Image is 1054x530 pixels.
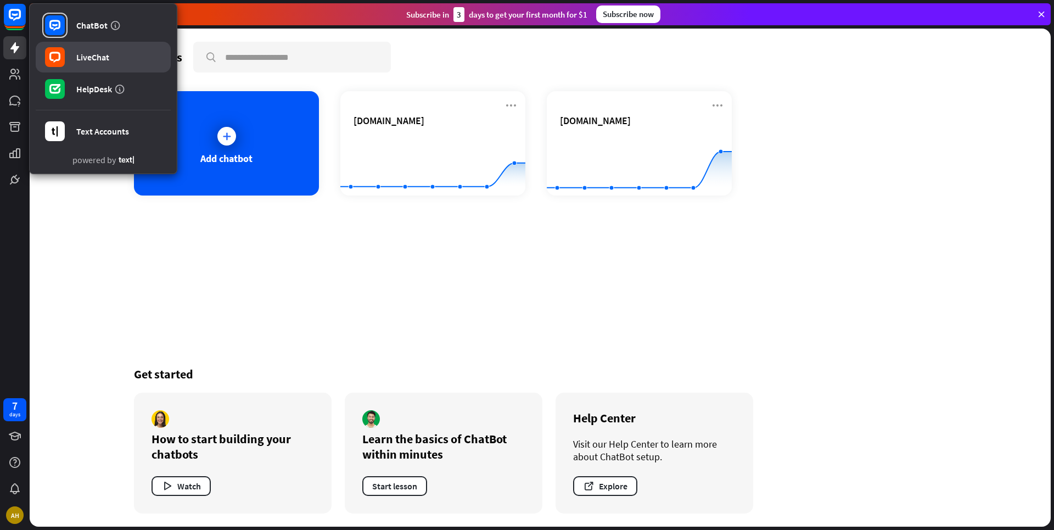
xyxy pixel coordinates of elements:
div: Visit our Help Center to learn more about ChatBot setup. [573,438,736,463]
img: author [362,410,380,428]
div: AH [6,506,24,524]
div: Add chatbot [200,152,253,165]
div: Help Center [573,410,736,426]
div: How to start building your chatbots [152,431,314,462]
button: Watch [152,476,211,496]
button: Start lesson [362,476,427,496]
a: 7 days [3,398,26,421]
div: Learn the basics of ChatBot within minutes [362,431,525,462]
button: Open LiveChat chat widget [9,4,42,37]
button: Explore [573,476,637,496]
span: prolana.ch [354,114,424,127]
div: 3 [453,7,464,22]
div: Subscribe now [596,5,660,23]
div: Subscribe in days to get your first month for $1 [406,7,587,22]
img: author [152,410,169,428]
div: 7 [12,401,18,411]
div: days [9,411,20,419]
div: Get started [134,366,946,382]
span: prolana.com [560,114,631,127]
